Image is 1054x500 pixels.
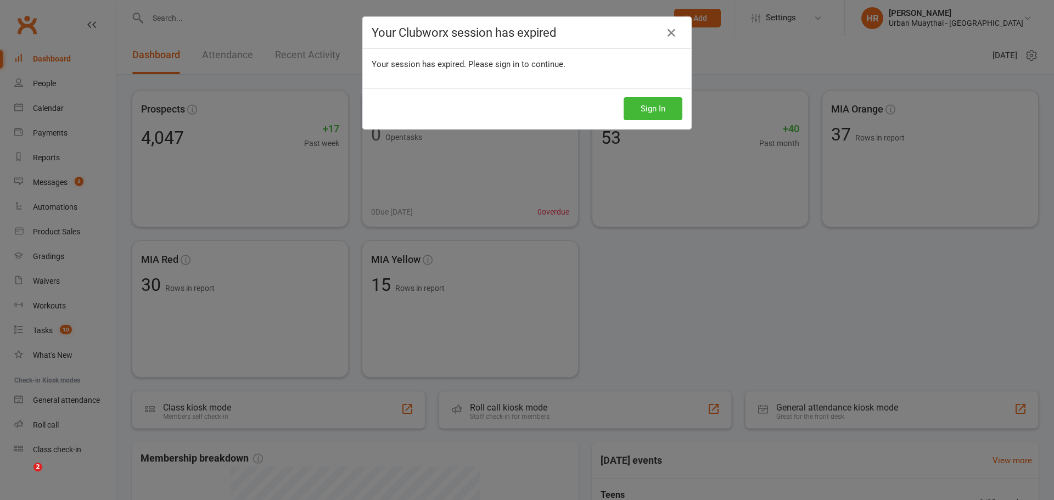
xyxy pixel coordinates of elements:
iframe: Intercom live chat [11,463,37,489]
span: 2 [33,463,42,471]
span: Your session has expired. Please sign in to continue. [372,59,565,69]
h4: Your Clubworx session has expired [372,26,682,40]
a: Close [663,24,680,42]
button: Sign In [624,97,682,120]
